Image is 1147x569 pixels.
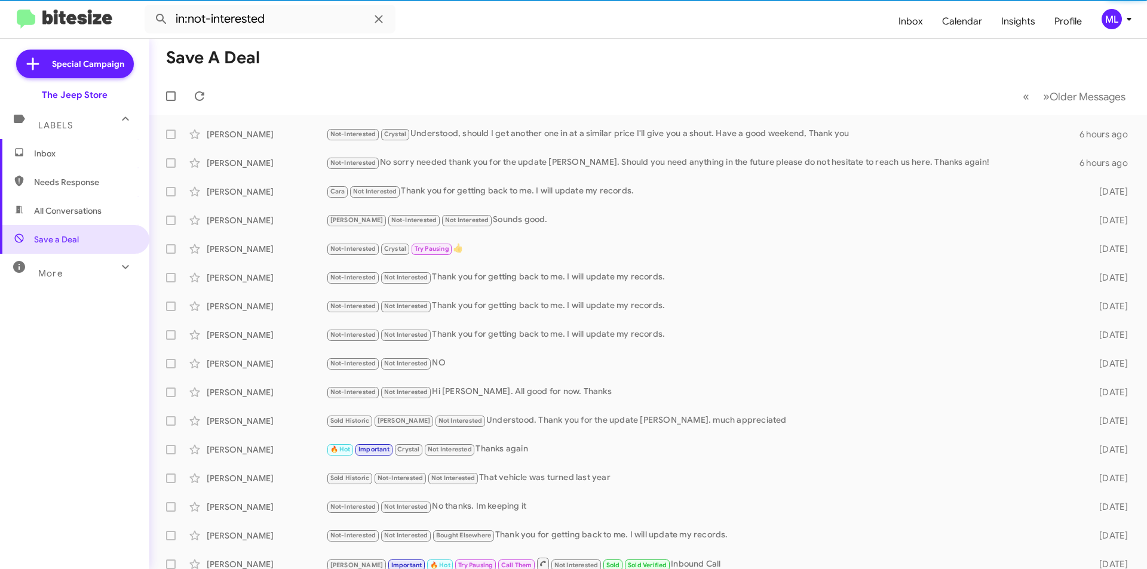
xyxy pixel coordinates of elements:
h1: Save a Deal [166,48,260,67]
div: [PERSON_NAME] [207,386,326,398]
div: Thank you for getting back to me. I will update my records. [326,528,1080,542]
div: [DATE] [1080,472,1137,484]
div: [PERSON_NAME] [207,214,326,226]
span: Needs Response [34,176,136,188]
span: Special Campaign [52,58,124,70]
div: [DATE] [1080,530,1137,542]
span: [PERSON_NAME] [330,561,384,569]
span: Sold Verified [628,561,667,569]
input: Search [145,5,395,33]
button: Next [1036,84,1133,109]
div: [PERSON_NAME] [207,186,326,198]
div: [DATE] [1080,214,1137,226]
span: Sold Historic [330,474,370,482]
div: 6 hours ago [1079,128,1137,140]
span: Not Interested [384,273,428,281]
span: Try Pausing [415,245,449,253]
span: Not-Interested [391,216,437,224]
span: » [1043,89,1050,104]
span: Not Interested [384,359,428,367]
div: [DATE] [1080,300,1137,312]
span: 🔥 Hot [430,561,450,569]
a: Calendar [933,4,992,39]
div: [PERSON_NAME] [207,300,326,312]
span: Inbox [34,147,136,159]
span: Not Interested [445,216,489,224]
div: [DATE] [1080,186,1137,198]
span: Inbox [889,4,933,39]
div: [DATE] [1080,358,1137,370]
nav: Page navigation example [1016,84,1133,109]
span: Not Interested [431,474,476,482]
span: « [1023,89,1029,104]
div: [PERSON_NAME] [207,415,326,427]
div: [PERSON_NAME] [207,128,326,140]
span: Not Interested [438,417,483,425]
span: Bought Elsewhere [436,531,491,539]
span: Not Interested [554,561,599,569]
span: Labels [38,120,73,131]
span: Sold Historic [330,417,370,425]
div: ML [1102,9,1122,29]
div: [DATE] [1080,444,1137,456]
span: Older Messages [1050,90,1125,103]
span: Not-Interested [330,159,376,167]
span: [PERSON_NAME] [330,216,384,224]
button: ML [1091,9,1134,29]
div: [DATE] [1080,272,1137,284]
div: [DATE] [1080,386,1137,398]
span: Not Interested [384,388,428,396]
div: [PERSON_NAME] [207,501,326,513]
div: That vehicle was turned last year [326,471,1080,485]
div: [PERSON_NAME] [207,530,326,542]
button: Previous [1016,84,1036,109]
div: Hi [PERSON_NAME]. All good for now. Thanks [326,385,1080,399]
div: [PERSON_NAME] [207,358,326,370]
div: The Jeep Store [42,89,108,101]
div: [DATE] [1080,415,1137,427]
div: [PERSON_NAME] [207,329,326,341]
span: Crystal [397,445,419,453]
span: Not Interested [384,503,428,510]
span: 🔥 Hot [330,445,351,453]
span: Not-Interested [330,331,376,339]
div: Thanks again [326,442,1080,456]
div: [PERSON_NAME] [207,444,326,456]
div: 6 hours ago [1079,157,1137,169]
div: [PERSON_NAME] [207,157,326,169]
span: Cara [330,187,345,195]
div: Thank you for getting back to me. I will update my records. [326,270,1080,284]
span: Not-Interested [330,503,376,510]
div: [DATE] [1080,243,1137,255]
span: Important [358,445,390,453]
div: NO [326,356,1080,370]
div: 👍 [326,242,1080,256]
span: Crystal [384,130,406,138]
span: Important [391,561,422,569]
span: Try Pausing [458,561,493,569]
div: Understood, should I get another one in at a similar price I'll give you a shout. Have a good wee... [326,127,1079,141]
a: Profile [1045,4,1091,39]
div: Thank you for getting back to me. I will update my records. [326,299,1080,313]
span: Not-Interested [330,302,376,310]
span: Not Interested [353,187,397,195]
span: Sold [606,561,620,569]
a: Insights [992,4,1045,39]
div: No sorry needed thank you for the update [PERSON_NAME]. Should you need anything in the future pl... [326,156,1079,170]
span: Not-Interested [330,531,376,539]
span: Not Interested [384,331,428,339]
div: [PERSON_NAME] [207,243,326,255]
div: Thank you for getting back to me. I will update my records. [326,328,1080,342]
span: Not Interested [384,531,428,539]
div: [PERSON_NAME] [207,272,326,284]
span: More [38,268,63,279]
span: Not-Interested [378,474,424,482]
span: All Conversations [34,205,102,217]
div: Sounds good. [326,213,1080,227]
div: [DATE] [1080,329,1137,341]
span: Call Them [501,561,532,569]
div: Understood. Thank you for the update [PERSON_NAME]. much appreciated [326,414,1080,427]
